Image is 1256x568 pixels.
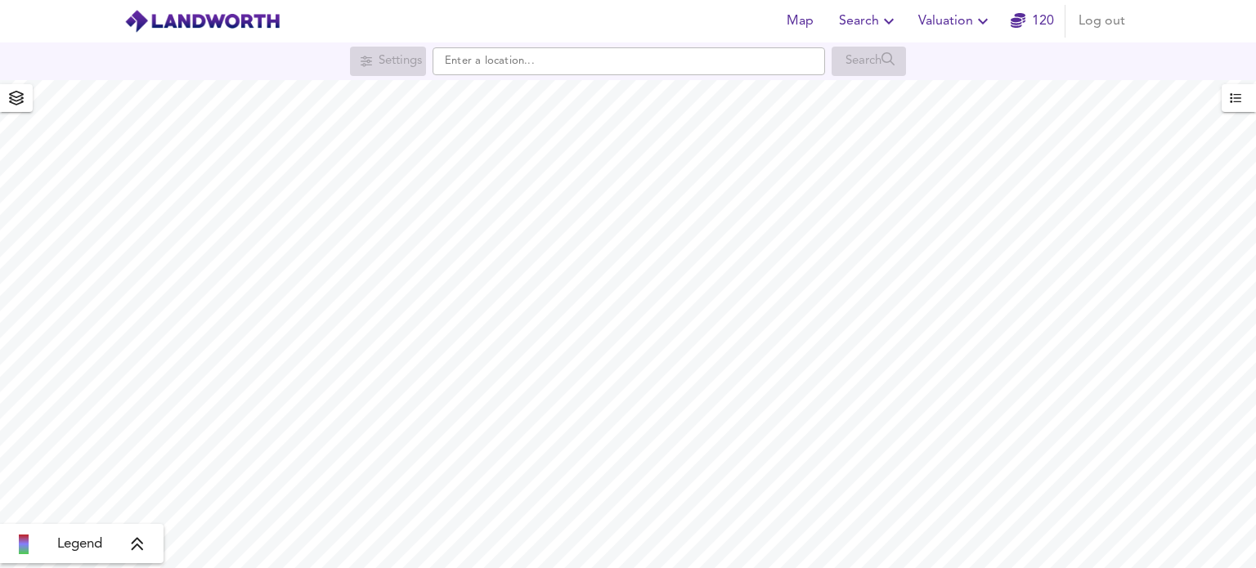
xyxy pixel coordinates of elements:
[832,47,906,76] div: Search for a location first or explore the map
[350,47,426,76] div: Search for a location first or explore the map
[1072,5,1132,38] button: Log out
[918,10,993,33] span: Valuation
[1011,10,1054,33] a: 120
[124,9,280,34] img: logo
[839,10,899,33] span: Search
[832,5,905,38] button: Search
[1006,5,1058,38] button: 120
[1079,10,1125,33] span: Log out
[433,47,825,75] input: Enter a location...
[780,10,819,33] span: Map
[57,534,102,554] span: Legend
[774,5,826,38] button: Map
[912,5,999,38] button: Valuation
